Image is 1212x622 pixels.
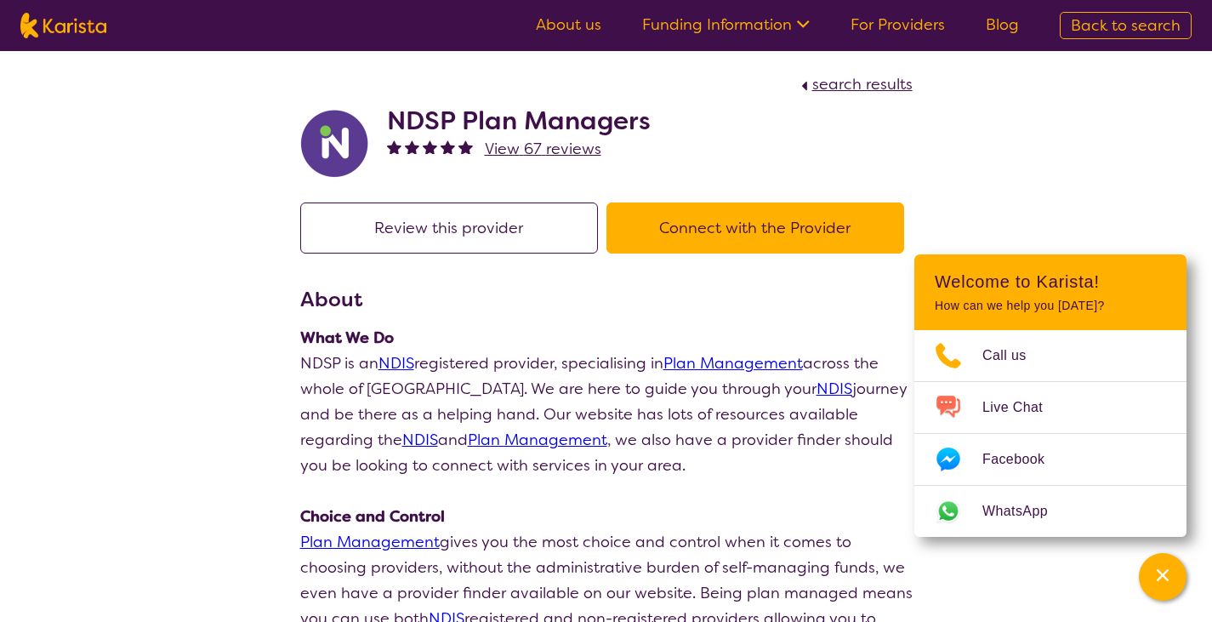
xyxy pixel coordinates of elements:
a: View 67 reviews [485,136,601,162]
p: How can we help you [DATE]? [935,299,1166,313]
a: Plan Management [663,353,803,374]
strong: What We Do [300,328,394,348]
button: Connect with the Provider [606,203,904,254]
span: Back to search [1071,15,1181,36]
a: Connect with the Provider [606,218,913,238]
h2: NDSP Plan Managers [387,106,651,136]
a: NDIS [817,379,852,399]
h3: About [300,284,913,315]
img: Karista logo [20,13,106,38]
a: About us [536,14,601,35]
a: Review this provider [300,218,606,238]
img: fullstar [423,140,437,154]
img: fullstar [441,140,455,154]
ul: Choose channel [914,330,1186,537]
a: Plan Management [300,532,440,552]
p: NDSP is an registered provider, specialising in across the whole of [GEOGRAPHIC_DATA]. We are her... [300,351,913,478]
h2: Welcome to Karista! [935,271,1166,292]
a: Blog [986,14,1019,35]
button: Review this provider [300,203,598,254]
span: View 67 reviews [485,139,601,159]
a: Funding Information [642,14,810,35]
img: fullstar [387,140,401,154]
a: Web link opens in a new tab. [914,486,1186,537]
a: For Providers [851,14,945,35]
button: Channel Menu [1139,553,1186,601]
span: Live Chat [982,395,1063,420]
span: search results [812,74,913,94]
a: Plan Management [468,430,607,450]
span: Call us [982,343,1047,368]
a: NDIS [378,353,414,374]
img: fullstar [405,140,419,154]
span: WhatsApp [982,499,1068,524]
strong: Choice and Control [300,506,445,527]
a: NDIS [402,430,438,450]
span: Facebook [982,447,1065,472]
a: Back to search [1060,12,1192,39]
img: ryxpuxvt8mh1enfatjpo.png [300,110,368,178]
a: search results [797,74,913,94]
div: Channel Menu [914,254,1186,537]
img: fullstar [458,140,473,154]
